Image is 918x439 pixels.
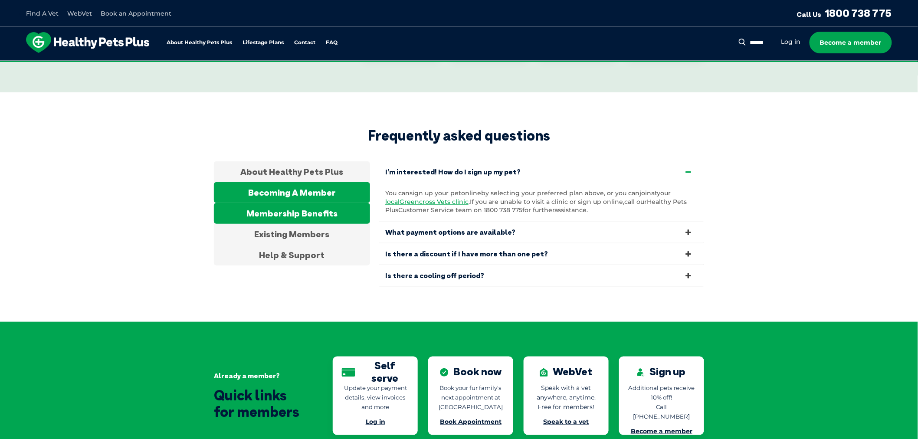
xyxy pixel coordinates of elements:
[385,198,469,206] a: localGreencross Vets clinic
[540,368,548,377] img: WebVet
[624,198,647,206] span: call our
[538,403,595,411] span: Free for members!
[379,161,704,183] a: I’m interested! How do I sign up my pet?
[385,198,687,214] span: Healthy Pets Plus
[341,368,355,377] img: Self serve
[587,206,588,214] span: .
[522,206,554,214] span: for further
[637,368,644,377] img: Sign up
[623,198,624,206] span: ,
[398,206,522,214] span: Customer Service team on 1800 738 775
[385,198,400,206] span: local
[243,40,284,46] a: Lifestage Plans
[544,418,589,426] a: Speak to a vet
[344,384,407,410] span: Update your payment details, view invoices and more
[797,7,892,20] a: Call Us1800 738 775
[214,372,307,380] div: Already a member?
[657,189,671,197] span: your
[440,418,502,426] a: Book Appointment
[400,198,469,206] span: Greencross Vets clinic
[639,189,651,197] span: join
[214,127,704,144] h2: Frequently asked questions
[469,198,470,206] span: .
[629,384,695,420] span: Additional pets receive 10% off! Call [PHONE_NUMBER]
[214,224,370,245] div: Existing Members
[481,189,639,197] span: by selecting your preferred plan above, or you can
[214,203,370,224] div: Membership Benefits
[379,265,704,286] a: Is there a cooling off period?
[101,10,171,17] a: Book an Appointment
[781,38,801,46] a: Log in
[294,40,315,46] a: Contact
[797,10,822,19] span: Call Us
[440,368,449,377] img: Book now
[540,365,593,378] div: WebVet
[214,182,370,203] div: Becoming A Member
[810,32,892,53] a: Become a member
[470,198,623,206] span: If you are unable to visit a clinic or sign up online
[440,365,502,378] div: Book now
[385,189,410,197] span: You can
[537,384,596,401] span: Speak with a vet anywhere, anytime.
[737,38,748,46] button: Search
[651,189,657,197] span: at
[214,245,370,265] div: Help & Support
[167,40,232,46] a: About Healthy Pets Plus
[26,10,59,17] a: Find A Vet
[214,387,307,420] div: Quick links for members
[341,365,409,378] div: Self serve
[631,427,692,435] a: Become a member
[214,161,370,182] div: About Healthy Pets Plus
[26,32,149,53] img: hpp-logo
[379,222,704,243] a: What payment options are available?
[439,384,503,410] span: Book your fur family's next appointment at [GEOGRAPHIC_DATA]
[554,206,587,214] span: assistance
[379,243,704,265] a: Is there a discount if I have more than one pet?
[366,418,385,426] a: Log in
[67,10,92,17] a: WebVet
[461,189,481,197] span: online
[637,365,685,378] div: Sign up
[297,61,621,69] span: Proactive, preventative wellness program designed to keep your pet healthier and happier for longer
[326,40,338,46] a: FAQ
[410,189,461,197] span: sign up your pet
